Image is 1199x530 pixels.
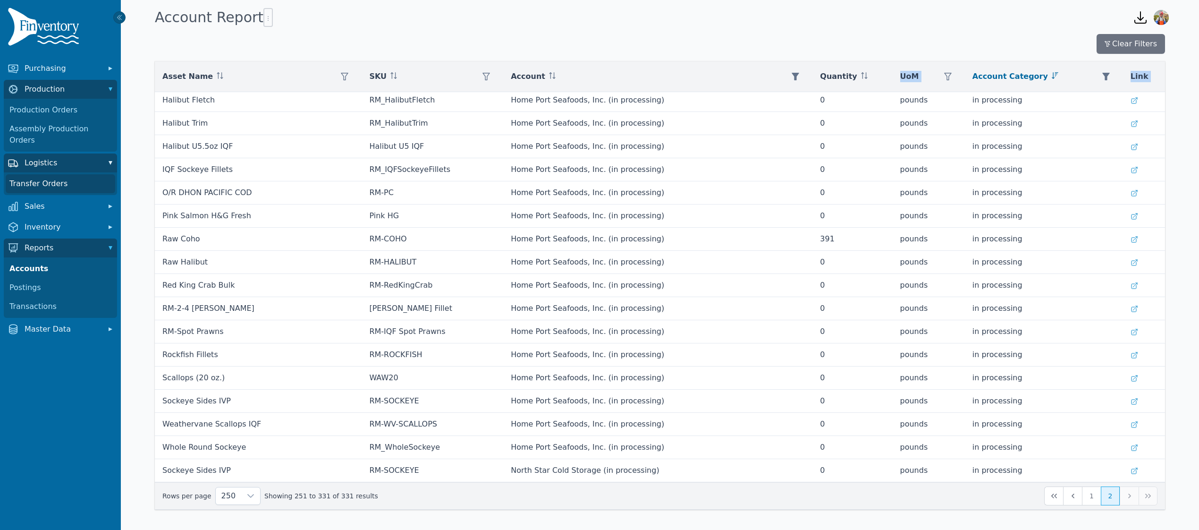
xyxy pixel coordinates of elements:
[1101,487,1120,505] button: Page 2
[155,459,362,482] td: Sockeye Sides IVP
[503,413,812,436] td: Home Port Seafoods, Inc. (in processing)
[155,135,362,158] td: Halibut U5.5oz IQF
[893,158,965,181] td: pounds
[362,89,503,112] td: RM_HalibutFletch
[4,80,117,99] button: Production
[155,205,362,228] td: Pink Salmon H&G Fresh
[812,112,892,135] td: 0
[6,101,115,120] a: Production Orders
[264,491,378,501] span: Showing 251 to 331 of 331 results
[965,205,1123,228] td: in processing
[812,89,892,112] td: 0
[893,459,965,482] td: pounds
[812,413,892,436] td: 0
[4,197,117,216] button: Sales
[503,343,812,367] td: Home Port Seafoods, Inc. (in processing)
[965,274,1123,297] td: in processing
[812,367,892,390] td: 0
[812,343,892,367] td: 0
[893,89,965,112] td: pounds
[25,201,100,212] span: Sales
[503,274,812,297] td: Home Port Seafoods, Inc. (in processing)
[216,487,242,504] span: Rows per page
[965,158,1123,181] td: in processing
[965,112,1123,135] td: in processing
[965,297,1123,320] td: in processing
[965,228,1123,251] td: in processing
[503,297,812,320] td: Home Port Seafoods, Inc. (in processing)
[965,390,1123,413] td: in processing
[25,63,100,74] span: Purchasing
[155,89,362,112] td: Halibut Fletch
[893,135,965,158] td: pounds
[965,251,1123,274] td: in processing
[155,390,362,413] td: Sockeye Sides IVP
[155,297,362,320] td: RM-2-4 [PERSON_NAME]
[362,297,503,320] td: [PERSON_NAME] Fillet
[965,181,1123,205] td: in processing
[6,259,115,278] a: Accounts
[6,174,115,193] a: Transfer Orders
[6,297,115,316] a: Transactions
[503,228,812,251] td: Home Port Seafoods, Inc. (in processing)
[965,343,1123,367] td: in processing
[6,278,115,297] a: Postings
[503,320,812,343] td: Home Port Seafoods, Inc. (in processing)
[812,228,892,251] td: 391
[155,436,362,459] td: Whole Round Sockeye
[362,205,503,228] td: Pink HG
[155,413,362,436] td: Weathervane Scallops IQF
[155,367,362,390] td: Scallops (20 oz.)
[4,239,117,257] button: Reports
[972,71,1048,82] span: Account Category
[362,390,503,413] td: RM-SOCKEYE
[8,8,83,50] img: Finventory
[362,112,503,135] td: RM_HalibutTrim
[362,367,503,390] td: WAW20
[4,59,117,78] button: Purchasing
[155,320,362,343] td: RM-Spot Prawns
[893,436,965,459] td: pounds
[155,8,273,27] h1: Account Report
[503,205,812,228] td: Home Port Seafoods, Inc. (in processing)
[503,89,812,112] td: Home Port Seafoods, Inc. (in processing)
[965,367,1123,390] td: in processing
[893,228,965,251] td: pounds
[820,71,857,82] span: Quantity
[1044,487,1063,505] button: First Page
[812,158,892,181] td: 0
[965,413,1123,436] td: in processing
[812,274,892,297] td: 0
[1063,487,1082,505] button: Previous Page
[965,459,1123,482] td: in processing
[1082,487,1101,505] button: Page 1
[900,71,919,82] span: UoM
[6,120,115,150] a: Assembly Production Orders
[1097,34,1165,54] button: Clear Filters
[362,459,503,482] td: RM-SOCKEYE
[25,157,100,169] span: Logistics
[893,367,965,390] td: pounds
[155,343,362,367] td: Rockfish Fillets
[369,71,387,82] span: SKU
[511,71,545,82] span: Account
[812,251,892,274] td: 0
[812,320,892,343] td: 0
[4,218,117,237] button: Inventory
[155,112,362,135] td: Halibut Trim
[503,436,812,459] td: Home Port Seafoods, Inc. (in processing)
[893,320,965,343] td: pounds
[362,181,503,205] td: RM-PC
[965,320,1123,343] td: in processing
[25,222,100,233] span: Inventory
[362,274,503,297] td: RM-RedKingCrab
[893,205,965,228] td: pounds
[893,251,965,274] td: pounds
[162,71,213,82] span: Asset Name
[503,135,812,158] td: Home Port Seafoods, Inc. (in processing)
[4,154,117,172] button: Logistics
[362,158,503,181] td: RM_IQFSockeyeFillets
[893,297,965,320] td: pounds
[25,324,100,335] span: Master Data
[812,436,892,459] td: 0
